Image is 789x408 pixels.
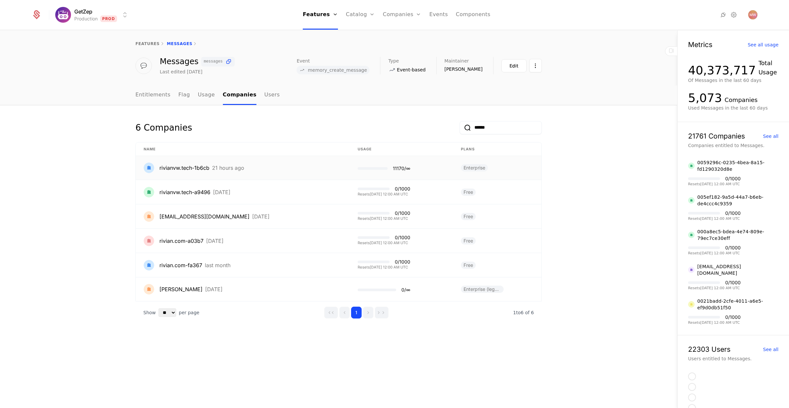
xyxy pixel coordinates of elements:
[725,176,741,181] div: 0 / 1000
[179,86,190,105] a: Flag
[324,307,389,319] div: Page navigation
[725,211,741,216] div: 0 / 1000
[688,232,695,238] img: 000a8ec5-bdea-4e74-809e-79ec7ce30eff
[393,166,410,171] div: 11170 / ∞
[725,245,741,250] div: 0 / 1000
[135,86,171,105] a: Entitlements
[159,164,209,172] div: rivianvw.tech-1b6cb
[74,8,92,15] span: GetZep
[160,68,203,75] div: Last edited [DATE]
[159,261,202,269] div: rivian.com-fa367
[198,86,215,105] a: Usage
[135,86,542,105] nav: Main
[461,189,476,196] span: Free
[135,58,152,74] div: 💬
[205,287,223,292] div: [DATE]
[388,59,399,63] span: Type
[159,285,203,293] div: [PERSON_NAME]
[748,10,757,19] button: Open user button
[159,237,203,245] div: rivian.com-a03b7
[461,286,504,293] span: Enterprise (legacy)
[688,105,778,111] div: Used Messages in the last 60 days
[461,164,488,171] span: Enterprise
[688,182,741,186] div: Resets [DATE] 12:00 AM UTC
[144,211,154,222] img: nvenkatesan@rivian.com
[461,237,476,244] span: Free
[324,307,338,319] button: Go to first page
[748,10,757,19] img: Matt Wood
[513,310,534,315] span: 6
[204,60,223,64] span: messages
[363,307,373,319] button: Go to next page
[688,163,695,169] img: 0059296c-0235-4bea-8a15-fd1290320d8e
[461,262,476,269] span: Free
[748,42,778,47] div: See all usage
[697,228,778,242] div: 000a8ec5-bdea-4e74-809e-79ec7ce30eff
[697,194,778,207] div: 005ef182-9a5d-44a7-b6eb-de4ccc4c9359
[308,68,367,72] span: memory_create_message
[350,142,453,156] th: Usage
[513,310,531,315] span: 1 to 6 of
[688,321,741,324] div: Resets [DATE] 12:00 AM UTC
[223,86,257,105] a: Companies
[461,213,476,220] span: Free
[159,188,210,196] div: rivianvw.tech-a9496
[252,214,270,219] div: [DATE]
[688,197,695,204] img: 005ef182-9a5d-44a7-b6eb-de4ccc4c9359
[730,11,738,19] a: Settings
[144,260,154,270] img: rivian.com-fa367
[444,66,483,72] span: [PERSON_NAME]
[339,307,350,319] button: Go to previous page
[697,159,778,172] div: 0059296c-0235-4bea-8a15-fd1290320d8e
[135,86,280,105] ul: Choose Sub Page
[763,134,778,139] div: See all
[763,347,778,352] div: See all
[688,251,741,255] div: Resets [DATE] 12:00 AM UTC
[213,190,230,195] div: [DATE]
[55,7,71,23] img: GetZep
[725,95,757,105] div: Companies
[395,260,410,264] div: 0 / 1000
[264,86,280,105] a: Users
[688,142,778,149] div: Companies entitled to Messages.
[688,286,741,290] div: Resets [DATE] 12:00 AM UTC
[205,263,230,268] div: last month
[143,309,156,316] span: Show
[688,355,778,362] div: Users entitled to Messages.
[395,187,410,191] div: 0 / 1000
[688,133,745,140] div: 21761 Companies
[212,165,244,170] div: 21 hours ago
[135,301,542,324] div: Table pagination
[57,8,129,22] button: Select environment
[688,64,756,77] div: 40,373,717
[725,280,741,285] div: 0 / 1000
[206,238,224,243] div: [DATE]
[135,41,160,46] a: features
[688,346,730,353] div: 22303 Users
[144,284,154,294] img: Rivian - Jason
[697,263,778,276] div: [EMAIL_ADDRESS][DOMAIN_NAME]
[158,308,176,317] select: Select page size
[74,15,98,22] div: Production
[401,288,410,292] div: 0 / ∞
[144,236,154,246] img: rivian.com-a03b7
[688,91,722,105] div: 5,073
[501,59,527,72] button: Edit
[395,211,410,216] div: 0 / 1000
[688,267,695,273] img: 000td000@gmail.com
[719,11,727,19] a: Integrations
[136,142,350,156] th: Name
[358,266,410,269] div: Resets [DATE] 12:00 AM UTC
[179,309,200,316] span: per page
[297,59,310,63] span: Event
[100,15,117,22] span: Prod
[444,59,469,63] span: Maintainer
[144,163,154,173] img: rivianvw.tech-1b6cb
[697,298,778,311] div: 0021badd-2cfe-4011-a6e5-ef9d0db51f50
[135,121,192,134] div: 6 Companies
[159,213,250,220] div: [EMAIL_ADDRESS][DOMAIN_NAME]
[688,301,695,308] img: 0021badd-2cfe-4011-a6e5-ef9d0db51f50
[395,235,410,240] div: 0 / 1000
[351,307,362,319] button: Go to page 1
[358,192,410,196] div: Resets [DATE] 12:00 AM UTC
